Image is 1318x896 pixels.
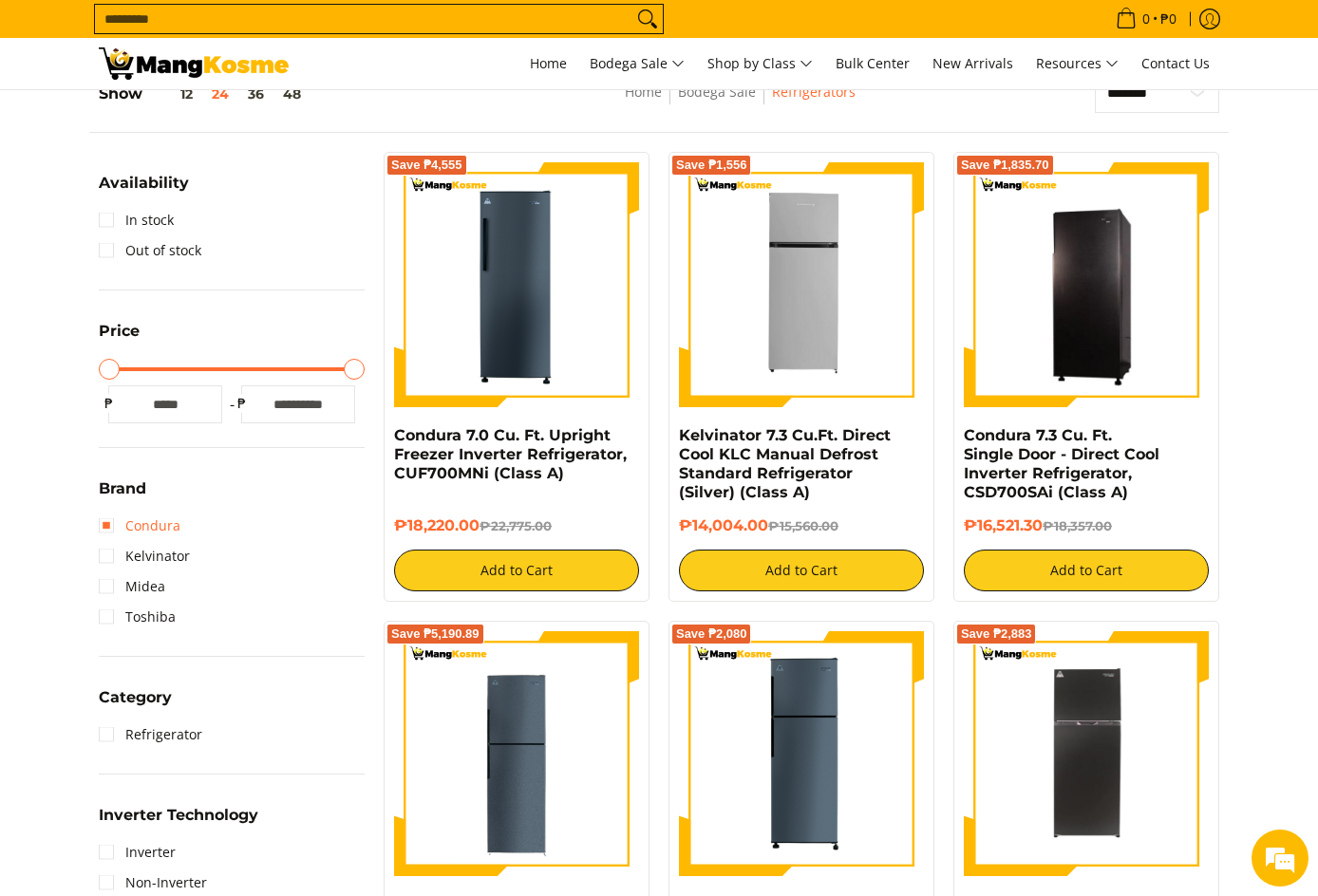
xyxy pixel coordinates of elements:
[99,394,118,413] span: ₱
[679,631,924,876] img: condura-direct-cool-7.5-cubic-feet-2-door-manual-defrost-inverter-ref-iron-gray-full-view-mang-kosme
[1141,54,1210,72] span: Contact Us
[826,38,919,89] a: Bulk Center
[99,481,146,511] summary: Open
[932,54,1013,72] span: New Arrivals
[1036,52,1119,76] span: Resources
[1158,12,1179,26] span: ₱0
[391,628,480,640] span: Save ₱5,190.89
[836,54,910,72] span: Bulk Center
[679,162,924,407] img: Kelvinator 7.3 Cu.Ft. Direct Cool KLC Manual Defrost Standard Refrigerator (Silver) (Class A)
[590,52,685,76] span: Bodega Sale
[679,516,924,535] h6: ₱14,004.00
[491,81,988,123] nav: Breadcrumbs
[768,518,838,533] del: ₱15,560.00
[99,808,258,823] span: Inverter Technology
[520,38,576,89] a: Home
[232,394,251,413] span: ₱
[1110,9,1182,29] span: •
[964,631,1209,876] img: Condura 6.4 Cu. Ft. No Frost Inverter Refrigerator, Dark Inox, CNF198i (Class A)
[1132,38,1219,89] a: Contact Us
[99,176,189,205] summary: Open
[99,808,258,837] summary: Open
[964,165,1209,404] img: Condura 7.3 Cu. Ft. Single Door - Direct Cool Inverter Refrigerator, CSD700SAi (Class A)
[625,83,662,101] a: Home
[99,481,146,496] span: Brand
[273,86,311,102] button: 48
[679,426,891,501] a: Kelvinator 7.3 Cu.Ft. Direct Cool KLC Manual Defrost Standard Refrigerator (Silver) (Class A)
[99,690,172,719] summary: Open
[238,86,273,102] button: 36
[480,518,552,533] del: ₱22,775.00
[99,541,190,571] a: Kelvinator
[202,86,238,102] button: 24
[99,719,202,750] a: Refrigerator
[961,159,1049,171] span: Save ₱1,835.70
[580,38,694,89] a: Bodega Sale
[676,628,747,640] span: Save ₱2,080
[394,550,639,591] button: Add to Cart
[99,690,172,705] span: Category
[964,550,1209,591] button: Add to Cart
[394,516,639,535] h6: ₱18,220.00
[923,38,1023,89] a: New Arrivals
[308,38,1219,89] nav: Main Menu
[99,324,140,339] span: Price
[964,516,1209,535] h6: ₱16,521.30
[99,571,165,602] a: Midea
[99,84,311,103] h5: Show
[678,83,756,101] a: Bodega Sale
[961,628,1032,640] span: Save ₱2,883
[142,86,202,102] button: 12
[530,54,567,72] span: Home
[394,631,639,876] img: Condura 8.5 Cu. Ft. Two-Door Direct Cool Manual Defrost Inverter Refrigerator, CTD800MNI-A (Class A)
[99,837,176,868] a: Inverter
[1043,518,1112,533] del: ₱18,357.00
[99,205,174,235] a: In stock
[394,162,639,407] img: Condura 7.0 Cu. Ft. Upright Freezer Inverter Refrigerator, CUF700MNi (Class A)
[676,159,747,171] span: Save ₱1,556
[707,52,813,76] span: Shop by Class
[698,38,822,89] a: Shop by Class
[772,83,856,101] a: Refrigerators
[1139,12,1153,26] span: 0
[679,550,924,591] button: Add to Cart
[632,5,663,33] button: Search
[1026,38,1128,89] a: Resources
[394,426,627,482] a: Condura 7.0 Cu. Ft. Upright Freezer Inverter Refrigerator, CUF700MNi (Class A)
[964,426,1159,501] a: Condura 7.3 Cu. Ft. Single Door - Direct Cool Inverter Refrigerator, CSD700SAi (Class A)
[99,47,289,80] img: Bodega Sale Refrigerator l Mang Kosme: Home Appliances Warehouse Sale
[99,324,140,353] summary: Open
[99,176,189,191] span: Availability
[99,602,176,632] a: Toshiba
[99,235,201,266] a: Out of stock
[391,159,462,171] span: Save ₱4,555
[99,511,180,541] a: Condura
